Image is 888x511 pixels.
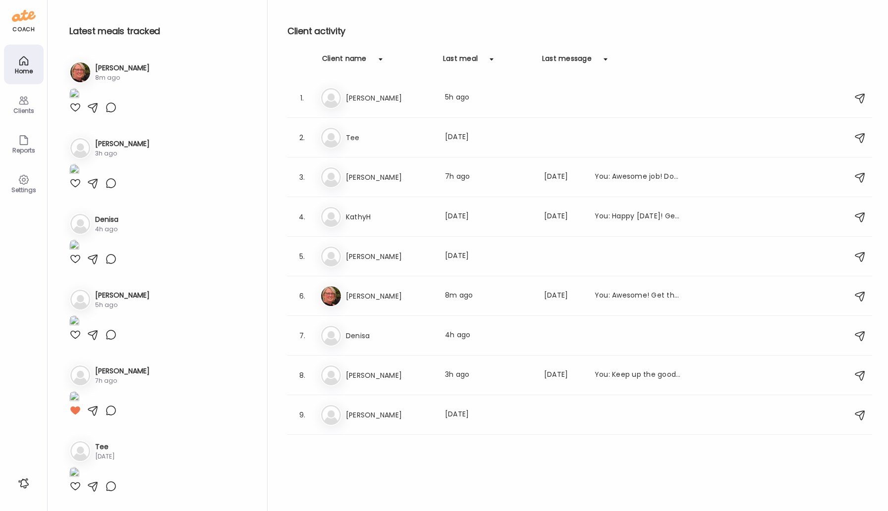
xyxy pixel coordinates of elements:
[321,88,341,108] img: bg-avatar-default.svg
[70,365,90,385] img: bg-avatar-default.svg
[287,24,872,39] h2: Client activity
[6,107,42,114] div: Clients
[296,92,308,104] div: 1.
[321,326,341,346] img: bg-avatar-default.svg
[445,132,532,144] div: [DATE]
[69,24,251,39] h2: Latest meals tracked
[346,290,433,302] h3: [PERSON_NAME]
[443,53,478,69] div: Last meal
[95,63,150,73] h3: [PERSON_NAME]
[346,211,433,223] h3: KathyH
[321,128,341,148] img: bg-avatar-default.svg
[69,240,79,253] img: images%2FpjsnEiu7NkPiZqu6a8wFh07JZ2F3%2F1vJzNjmiTd7wQEEBH6ua%2F7rTqMcMs7v637bU5FUpq_1080
[445,251,532,262] div: [DATE]
[95,452,115,461] div: [DATE]
[595,171,682,183] div: You: Awesome job! Don't forget to add in sleep and water intake! Keep up the good work!
[69,164,79,177] img: images%2FTWbYycbN6VXame8qbTiqIxs9Hvy2%2FHEhYX7XCjfySwsdAmRQy%2F2QIH49Lz1z8PasRtegLx_1080
[69,467,79,480] img: images%2Foo7fuxIcn3dbckGTSfsqpZasXtv1%2FQ2qRbztj0ar0lKIKVZKP%2Fd3my3epA7eeYVD1DATKc_1080
[346,132,433,144] h3: Tee
[542,53,592,69] div: Last message
[95,139,150,149] h3: [PERSON_NAME]
[95,149,150,158] div: 3h ago
[321,286,341,306] img: avatars%2FahVa21GNcOZO3PHXEF6GyZFFpym1
[70,214,90,234] img: bg-avatar-default.svg
[69,391,79,405] img: images%2FCVHIpVfqQGSvEEy3eBAt9lLqbdp1%2Fd8zh7Ki87K922BM2HdbH%2Fmba3POKhIyoyA6bQyob5_1080
[544,369,583,381] div: [DATE]
[6,187,42,193] div: Settings
[445,330,532,342] div: 4h ago
[595,369,682,381] div: You: Keep up the good work! Get that food in!
[95,366,150,376] h3: [PERSON_NAME]
[595,211,682,223] div: You: Happy [DATE]! Get that food/water/sleep in from the past few days [DATE]! Enjoy your weekend!
[95,225,118,234] div: 4h ago
[445,369,532,381] div: 3h ago
[296,290,308,302] div: 6.
[12,8,36,24] img: ate
[95,376,150,385] div: 7h ago
[296,132,308,144] div: 2.
[346,369,433,381] h3: [PERSON_NAME]
[544,290,583,302] div: [DATE]
[321,405,341,425] img: bg-avatar-default.svg
[95,290,150,301] h3: [PERSON_NAME]
[445,409,532,421] div: [DATE]
[544,211,583,223] div: [DATE]
[595,290,682,302] div: You: Awesome! Get that sleep in for [DATE] and [DATE], you're doing great!
[346,251,433,262] h3: [PERSON_NAME]
[321,167,341,187] img: bg-avatar-default.svg
[322,53,367,69] div: Client name
[445,92,532,104] div: 5h ago
[69,315,79,329] img: images%2FMmnsg9FMMIdfUg6NitmvFa1XKOJ3%2Fe3smw3YPvrQDrvpRcvS8%2FWXbJwqJsKc7zJiUmWOPS_1080
[95,301,150,309] div: 5h ago
[445,290,532,302] div: 8m ago
[70,62,90,82] img: avatars%2FahVa21GNcOZO3PHXEF6GyZFFpym1
[70,441,90,461] img: bg-avatar-default.svg
[346,330,433,342] h3: Denisa
[544,171,583,183] div: [DATE]
[69,88,79,102] img: images%2FahVa21GNcOZO3PHXEF6GyZFFpym1%2FOcyNkwVjYJBvEYYiiOLH%2FpkH2drmi8X6viV0Ltzh9_1080
[296,211,308,223] div: 4.
[6,68,42,74] div: Home
[70,290,90,309] img: bg-avatar-default.svg
[321,207,341,227] img: bg-avatar-default.svg
[95,73,150,82] div: 8m ago
[346,171,433,183] h3: [PERSON_NAME]
[296,251,308,262] div: 5.
[70,138,90,158] img: bg-avatar-default.svg
[12,25,35,34] div: coach
[95,214,118,225] h3: Denisa
[296,171,308,183] div: 3.
[95,442,115,452] h3: Tee
[296,409,308,421] div: 9.
[445,171,532,183] div: 7h ago
[346,92,433,104] h3: [PERSON_NAME]
[346,409,433,421] h3: [PERSON_NAME]
[321,247,341,266] img: bg-avatar-default.svg
[296,330,308,342] div: 7.
[6,147,42,153] div: Reports
[445,211,532,223] div: [DATE]
[321,365,341,385] img: bg-avatar-default.svg
[296,369,308,381] div: 8.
